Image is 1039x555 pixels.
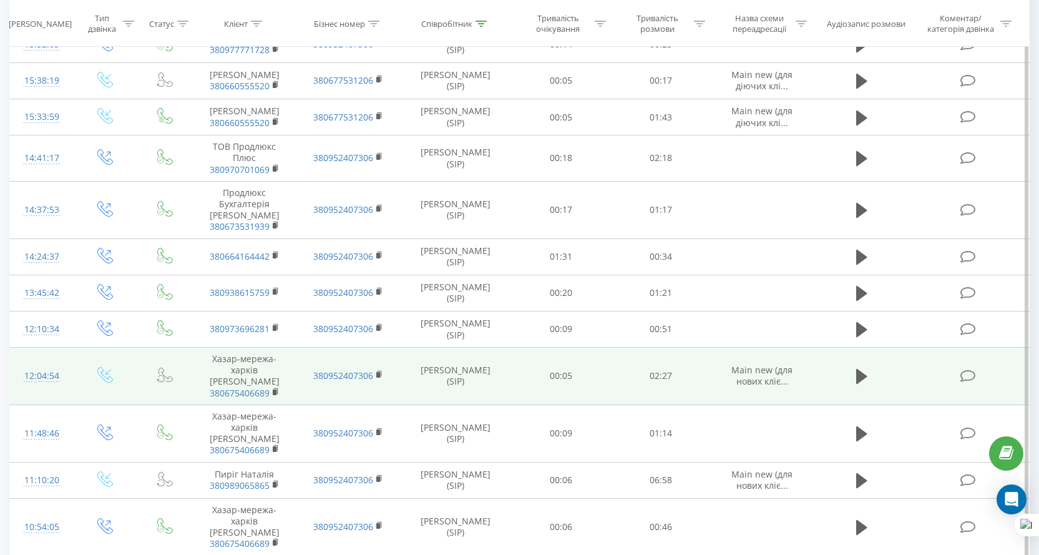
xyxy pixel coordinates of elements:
td: [PERSON_NAME] [193,99,296,135]
td: [PERSON_NAME] [193,62,296,99]
div: Назва схеми переадресації [726,13,793,34]
td: 01:21 [611,275,711,311]
td: 00:34 [611,238,711,275]
div: Коментар/категорія дзвінка [924,13,997,34]
a: 380677531206 [313,74,373,86]
a: 380938615759 [210,287,270,298]
td: 00:17 [611,62,711,99]
a: 380660555520 [210,80,270,92]
div: Статус [149,18,174,29]
div: 15:33:59 [22,105,61,129]
td: Продлюкс Бухгалтерія [PERSON_NAME] [193,181,296,238]
a: 380952407306 [313,250,373,262]
a: 380675406689 [210,538,270,549]
td: 01:17 [611,181,711,238]
span: Main new (для нових кліє... [731,364,793,387]
a: 380675406689 [210,444,270,456]
div: Open Intercom Messenger [997,484,1027,514]
td: 01:31 [511,238,611,275]
td: [PERSON_NAME] (SIP) [400,275,512,311]
a: 380973696281 [210,323,270,335]
td: 00:17 [511,181,611,238]
a: 380675406689 [210,387,270,399]
td: Пиріг Наталія [193,462,296,498]
td: 01:43 [611,99,711,135]
div: 15:38:19 [22,69,61,93]
td: [PERSON_NAME] (SIP) [400,462,512,498]
a: 380677531206 [313,111,373,123]
td: 00:05 [511,62,611,99]
div: Співробітник [421,18,472,29]
div: 14:37:53 [22,198,61,222]
td: [PERSON_NAME] (SIP) [400,348,512,405]
div: Клієнт [224,18,248,29]
a: 380952407306 [313,370,373,381]
div: 11:10:20 [22,468,61,493]
a: 380989065865 [210,479,270,491]
a: 380952407306 [313,474,373,486]
td: 02:18 [611,135,711,182]
td: 00:06 [511,462,611,498]
div: 13:45:42 [22,281,61,305]
td: 06:58 [611,462,711,498]
td: 00:05 [511,348,611,405]
td: [PERSON_NAME] (SIP) [400,311,512,347]
td: ТОВ Продлюкс Плюс [193,135,296,182]
td: [PERSON_NAME] (SIP) [400,62,512,99]
td: Хазар-мережа-харків [PERSON_NAME] [193,348,296,405]
td: [PERSON_NAME] (SIP) [400,135,512,182]
span: Main new (для діючих клі... [731,69,793,92]
div: 10:54:05 [22,515,61,539]
a: 380673531939 [210,220,270,232]
div: Тип дзвінка [84,13,119,34]
td: 01:14 [611,405,711,462]
td: 00:20 [511,275,611,311]
td: 00:09 [511,405,611,462]
div: 12:10:34 [22,317,61,341]
div: [PERSON_NAME] [9,18,72,29]
td: 00:09 [511,311,611,347]
td: Хазар-мережа-харків [PERSON_NAME] [193,405,296,462]
td: [PERSON_NAME] (SIP) [400,405,512,462]
a: 380952407306 [313,152,373,164]
a: 380952407306 [313,204,373,215]
div: Аудіозапис розмови [827,18,905,29]
td: [PERSON_NAME] (SIP) [400,238,512,275]
td: [PERSON_NAME] (SIP) [400,99,512,135]
div: Тривалість розмови [624,13,691,34]
span: Main new (для діючих клі... [731,105,793,128]
a: 380977771728 [210,44,270,56]
a: 380952407306 [313,521,373,533]
div: 14:41:17 [22,146,61,170]
td: 00:51 [611,311,711,347]
div: 11:48:46 [22,421,61,446]
td: 00:18 [511,135,611,182]
div: Бізнес номер [314,18,365,29]
span: Main new (для нових кліє... [731,468,793,491]
a: 380664164442 [210,250,270,262]
a: 380952407306 [313,427,373,439]
a: 380952407306 [313,287,373,298]
td: 02:27 [611,348,711,405]
a: 380660555520 [210,117,270,129]
td: [PERSON_NAME] (SIP) [400,181,512,238]
div: 12:04:54 [22,364,61,388]
td: 00:05 [511,99,611,135]
div: 14:24:37 [22,245,61,269]
a: 380970701069 [210,164,270,175]
a: 380952407306 [313,323,373,335]
div: Тривалість очікування [525,13,592,34]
